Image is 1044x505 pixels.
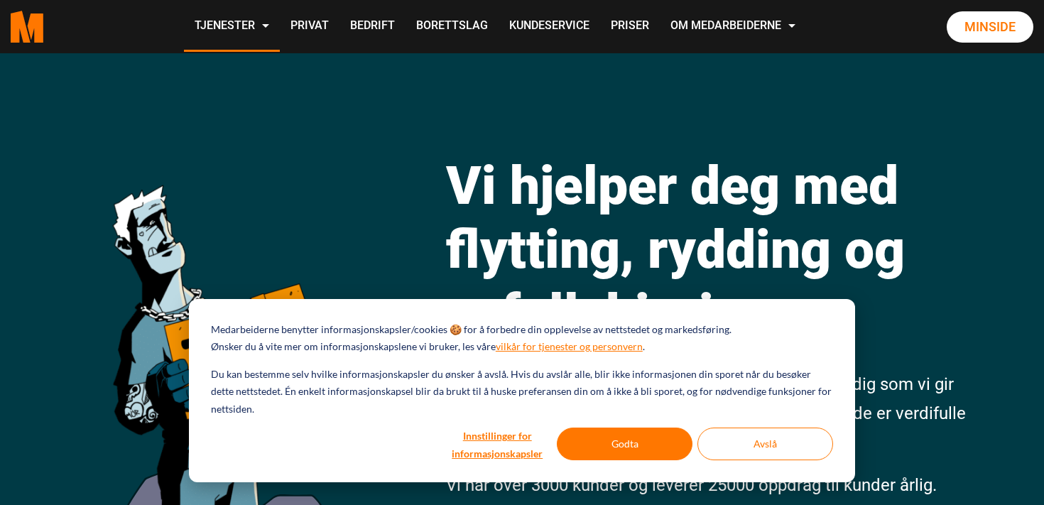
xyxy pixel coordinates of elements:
[697,428,833,460] button: Avslå
[660,1,806,52] a: Om Medarbeiderne
[280,1,339,52] a: Privat
[211,338,645,356] p: Ønsker du å vite mer om informasjonskapslene vi bruker, les våre .
[496,338,643,356] a: vilkår for tjenester og personvern
[211,321,732,339] p: Medarbeiderne benytter informasjonskapsler/cookies 🍪 for å forbedre din opplevelse av nettstedet ...
[600,1,660,52] a: Priser
[339,1,406,52] a: Bedrift
[406,1,499,52] a: Borettslag
[499,1,600,52] a: Kundeservice
[442,428,552,460] button: Innstillinger for informasjonskapsler
[189,299,855,482] div: Cookie banner
[184,1,280,52] a: Tjenester
[211,366,833,418] p: Du kan bestemme selv hvilke informasjonskapsler du ønsker å avslå. Hvis du avslår alle, blir ikke...
[446,153,1034,345] h1: Vi hjelper deg med flytting, rydding og avfallskjøring
[446,475,937,495] span: Vi har over 3000 kunder og leverer 25000 oppdrag til kunder årlig.
[947,11,1033,43] a: Minside
[557,428,692,460] button: Godta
